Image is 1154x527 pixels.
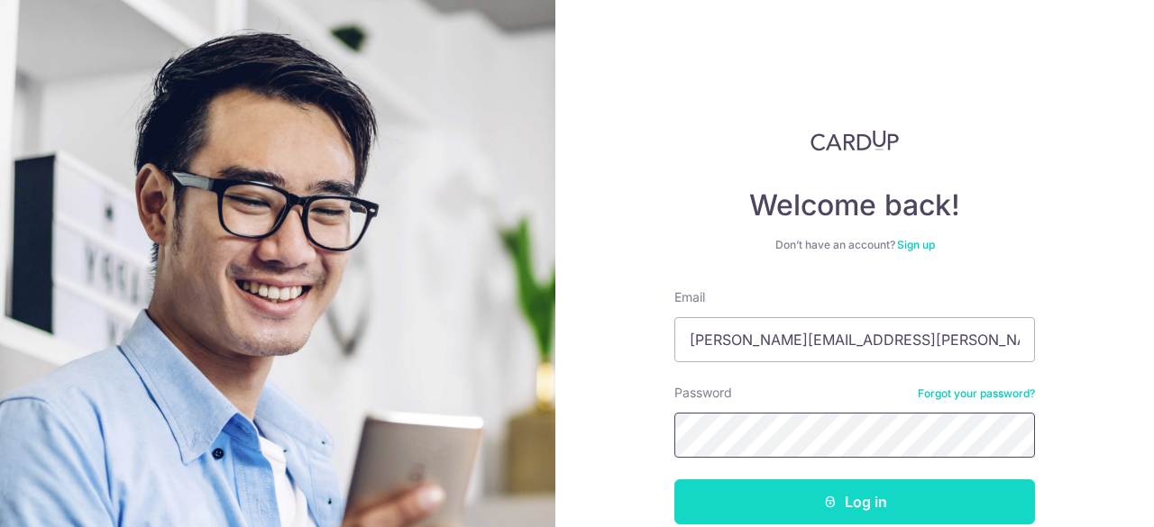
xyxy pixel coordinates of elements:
input: Enter your Email [674,317,1035,362]
a: Sign up [897,238,935,251]
div: Don’t have an account? [674,238,1035,252]
label: Password [674,384,732,402]
h4: Welcome back! [674,187,1035,223]
a: Forgot your password? [918,386,1035,401]
label: Email [674,288,705,306]
img: CardUp Logo [811,130,899,151]
button: Log in [674,479,1035,524]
